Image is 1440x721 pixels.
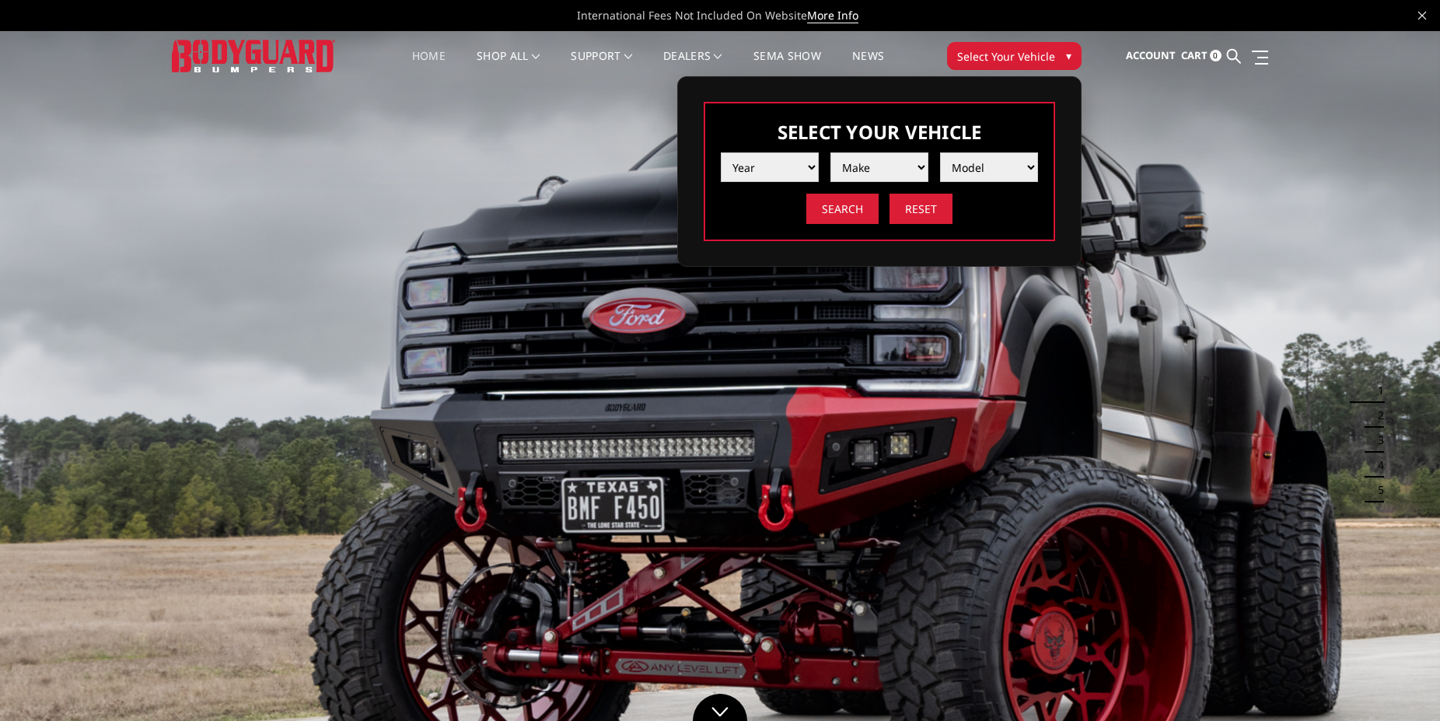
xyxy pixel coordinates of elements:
[571,51,632,81] a: Support
[1362,646,1440,721] iframe: Chat Widget
[1368,478,1384,502] button: 5 of 5
[1126,48,1176,62] span: Account
[172,40,335,72] img: BODYGUARD BUMPERS
[721,152,819,182] select: Please select the value from list.
[412,51,446,81] a: Home
[890,194,952,224] input: Reset
[1210,50,1222,61] span: 0
[1181,35,1222,77] a: Cart 0
[1126,35,1176,77] a: Account
[693,694,747,721] a: Click to Down
[830,152,928,182] select: Please select the value from list.
[807,8,858,23] a: More Info
[663,51,722,81] a: Dealers
[721,119,1038,145] h3: Select Your Vehicle
[1181,48,1208,62] span: Cart
[1066,47,1071,64] span: ▾
[1368,378,1384,403] button: 1 of 5
[1368,403,1384,428] button: 2 of 5
[477,51,540,81] a: shop all
[1368,453,1384,478] button: 4 of 5
[806,194,879,224] input: Search
[1368,428,1384,453] button: 3 of 5
[852,51,884,81] a: News
[753,51,821,81] a: SEMA Show
[947,42,1082,70] button: Select Your Vehicle
[957,48,1055,65] span: Select Your Vehicle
